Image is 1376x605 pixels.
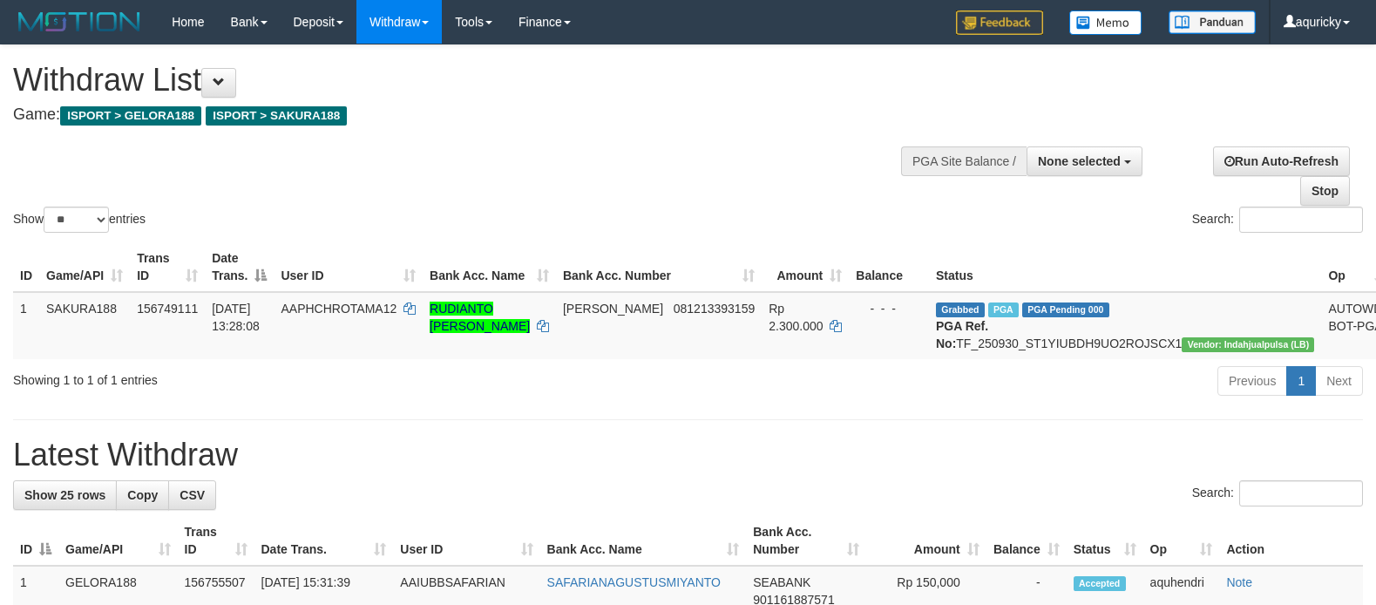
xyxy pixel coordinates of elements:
[393,516,539,566] th: User ID: activate to sort column ascending
[58,516,178,566] th: Game/API: activate to sort column ascending
[540,516,747,566] th: Bank Acc. Name: activate to sort column ascending
[674,302,755,316] span: Copy 081213393159 to clipboard
[1069,10,1142,35] img: Button%20Memo.svg
[1219,516,1363,566] th: Action
[13,242,39,292] th: ID
[212,302,260,333] span: [DATE] 13:28:08
[39,242,130,292] th: Game/API: activate to sort column ascending
[866,516,986,566] th: Amount: activate to sort column ascending
[1074,576,1126,591] span: Accepted
[1038,154,1121,168] span: None selected
[1315,366,1363,396] a: Next
[60,106,201,126] span: ISPORT > GELORA188
[901,146,1027,176] div: PGA Site Balance /
[563,302,663,316] span: [PERSON_NAME]
[13,480,117,510] a: Show 25 rows
[13,516,58,566] th: ID: activate to sort column descending
[24,488,105,502] span: Show 25 rows
[13,9,146,35] img: MOTION_logo.png
[178,516,254,566] th: Trans ID: activate to sort column ascending
[1169,10,1256,34] img: panduan.png
[127,488,158,502] span: Copy
[1239,207,1363,233] input: Search:
[13,106,900,124] h4: Game:
[281,302,397,316] span: AAPHCHROTAMA12
[116,480,169,510] a: Copy
[753,575,810,589] span: SEABANK
[1192,207,1363,233] label: Search:
[746,516,866,566] th: Bank Acc. Number: activate to sort column ascending
[1217,366,1287,396] a: Previous
[856,300,922,317] div: - - -
[44,207,109,233] select: Showentries
[1226,575,1252,589] a: Note
[180,488,205,502] span: CSV
[168,480,216,510] a: CSV
[254,516,394,566] th: Date Trans.: activate to sort column ascending
[1286,366,1316,396] a: 1
[1213,146,1350,176] a: Run Auto-Refresh
[936,319,988,350] b: PGA Ref. No:
[430,302,530,333] a: RUDIANTO [PERSON_NAME]
[988,302,1019,317] span: Marked by aquandsa
[936,302,985,317] span: Grabbed
[1143,516,1220,566] th: Op: activate to sort column ascending
[1027,146,1142,176] button: None selected
[1239,480,1363,506] input: Search:
[13,438,1363,472] h1: Latest Withdraw
[423,242,556,292] th: Bank Acc. Name: activate to sort column ascending
[956,10,1043,35] img: Feedback.jpg
[769,302,823,333] span: Rp 2.300.000
[13,364,560,389] div: Showing 1 to 1 of 1 entries
[1192,480,1363,506] label: Search:
[547,575,721,589] a: SAFARIANAGUSTUSMIYANTO
[1182,337,1314,352] span: Vendor URL: https://dashboard.q2checkout.com/secure
[929,242,1321,292] th: Status
[929,292,1321,359] td: TF_250930_ST1YIUBDH9UO2ROJSCX1
[13,207,146,233] label: Show entries
[13,63,900,98] h1: Withdraw List
[13,292,39,359] td: 1
[206,106,347,126] span: ISPORT > SAKURA188
[205,242,274,292] th: Date Trans.: activate to sort column descending
[1300,176,1350,206] a: Stop
[1067,516,1143,566] th: Status: activate to sort column ascending
[986,516,1067,566] th: Balance: activate to sort column ascending
[1022,302,1109,317] span: PGA Pending
[130,242,205,292] th: Trans ID: activate to sort column ascending
[137,302,198,316] span: 156749111
[274,242,423,292] th: User ID: activate to sort column ascending
[762,242,849,292] th: Amount: activate to sort column ascending
[556,242,762,292] th: Bank Acc. Number: activate to sort column ascending
[849,242,929,292] th: Balance
[39,292,130,359] td: SAKURA188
